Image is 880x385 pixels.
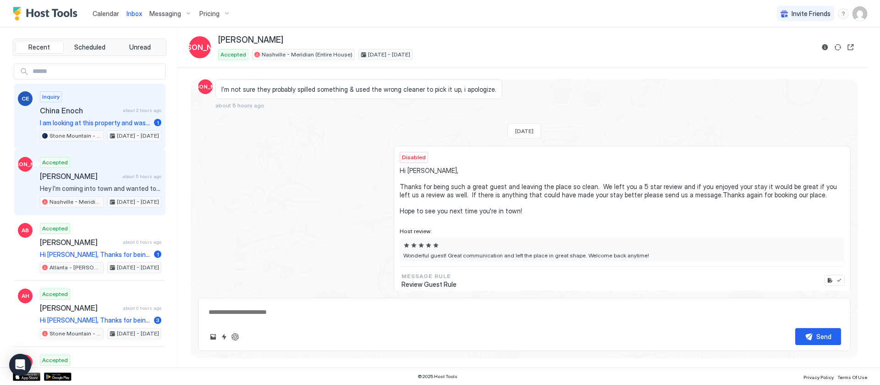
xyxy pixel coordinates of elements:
[126,9,142,18] a: Inbox
[74,43,105,51] span: Scheduled
[29,64,165,79] input: Input Field
[816,332,831,341] div: Send
[401,272,456,280] span: Message Rule
[402,153,426,162] span: Disabled
[221,85,496,94] span: I’m not sure they probably spilled something & used the wrong cleaner to pick it up, i apologize.
[515,128,533,134] span: [DATE]
[40,238,119,247] span: [PERSON_NAME]
[42,158,68,167] span: Accepted
[49,198,101,206] span: Nashville - Meridian (Entire House)
[126,10,142,17] span: Inbox
[13,39,166,56] div: tab-group
[149,10,181,18] span: Messaging
[22,95,29,103] span: CE
[835,276,844,285] button: Enable message
[117,132,159,140] span: [DATE] - [DATE]
[183,83,228,91] span: [PERSON_NAME]
[157,251,159,258] span: 1
[115,41,164,54] button: Unread
[40,106,119,115] span: China Enoch
[49,329,101,338] span: Stone Mountain - [GEOGRAPHIC_DATA]
[117,198,159,206] span: [DATE] - [DATE]
[42,356,68,364] span: Accepted
[262,50,352,59] span: Nashville - Meridian (Entire House)
[9,354,31,376] div: Open Intercom Messenger
[401,280,456,289] span: Review Guest Rule
[3,160,48,168] span: [PERSON_NAME]
[13,7,82,21] a: Host Tools Logo
[208,331,219,342] button: Upload image
[837,374,867,380] span: Terms Of Use
[40,303,119,312] span: [PERSON_NAME]
[93,10,119,17] span: Calendar
[49,132,101,140] span: Stone Mountain - [GEOGRAPHIC_DATA]
[40,184,161,193] span: Hey I’m coming into town and wanted to stay somewhere nice for a couple of days, and I’m kinda of...
[123,305,161,311] span: about 6 hours ago
[42,224,68,233] span: Accepted
[400,228,845,234] span: Host review:
[49,263,101,272] span: Atlanta - [PERSON_NAME]
[792,10,830,18] span: Invite Friends
[66,41,114,54] button: Scheduled
[40,251,150,259] span: Hi [PERSON_NAME], Thanks for being such a great guest and leaving the place so clean. We left you...
[93,9,119,18] a: Calendar
[40,316,150,324] span: Hi [PERSON_NAME], Thanks for being such a great guest and leaving the place so clean. We left you...
[400,167,845,215] span: Hi [PERSON_NAME], Thanks for being such a great guest and leaving the place so clean. We left you...
[129,43,151,51] span: Unread
[42,93,60,101] span: Inquiry
[230,331,241,342] button: ChatGPT Auto Reply
[403,252,841,259] span: Wonderful guest! Great communication and left the place in great shape. Welcome back anytime!
[122,173,161,179] span: about 5 hours ago
[837,372,867,381] a: Terms Of Use
[199,10,220,18] span: Pricing
[795,328,841,345] button: Send
[22,292,29,300] span: AH
[838,8,849,19] div: menu
[819,42,830,53] button: Reservation information
[803,372,834,381] a: Privacy Policy
[44,373,71,381] a: Google Play Store
[28,43,50,51] span: Recent
[215,102,264,109] span: about 5 hours ago
[123,107,161,113] span: about 2 hours ago
[42,290,68,298] span: Accepted
[218,35,283,45] span: [PERSON_NAME]
[825,276,835,285] button: Edit rule
[852,6,867,21] div: User profile
[845,42,856,53] button: Open reservation
[219,331,230,342] button: Quick reply
[40,172,119,181] span: [PERSON_NAME]
[170,42,231,53] span: [PERSON_NAME]
[156,317,159,324] span: 3
[123,239,161,245] span: about 6 hours ago
[40,119,150,127] span: I am looking at this property and was wondering if the house is easy to move around with limit mo...
[803,374,834,380] span: Privacy Policy
[220,50,246,59] span: Accepted
[832,42,843,53] button: Sync reservation
[15,41,64,54] button: Recent
[418,374,457,379] span: © 2025 Host Tools
[368,50,410,59] span: [DATE] - [DATE]
[117,329,159,338] span: [DATE] - [DATE]
[22,226,29,234] span: AB
[13,373,40,381] a: App Store
[157,119,159,126] span: 1
[117,263,159,272] span: [DATE] - [DATE]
